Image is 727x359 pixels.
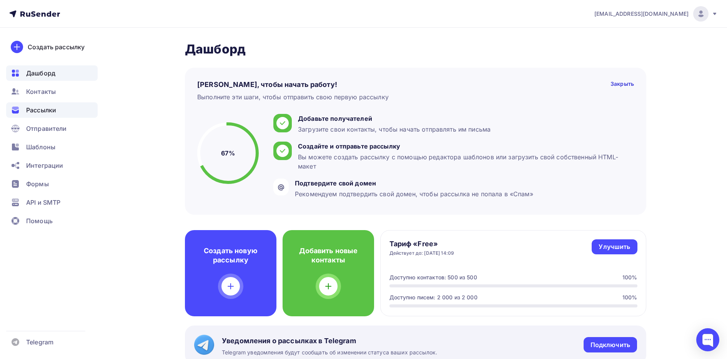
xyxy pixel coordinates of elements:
[28,42,85,52] div: Создать рассылку
[389,294,477,301] div: Доступно писем: 2 000 из 2 000
[389,239,454,249] h4: Тариф «Free»
[295,246,362,265] h4: Добавить новые контакты
[622,294,637,301] div: 100%
[197,246,264,265] h4: Создать новую рассылку
[6,121,98,136] a: Отправители
[298,152,630,171] div: Вы можете создать рассылку с помощью редактора шаблонов или загрузить свой собственный HTML-макет
[221,149,235,158] h5: 67%
[298,142,630,151] div: Создайте и отправьте рассылку
[6,84,98,99] a: Контакты
[222,336,437,346] span: Уведомления о рассылках в Telegram
[26,161,63,170] span: Интеграции
[185,42,646,57] h2: Дашборд
[26,198,60,207] span: API и SMTP
[298,125,491,134] div: Загрузите свои контакты, чтобы начать отправлять им письма
[26,124,67,133] span: Отправители
[26,142,55,152] span: Шаблоны
[591,341,630,349] div: Подключить
[26,68,55,78] span: Дашборд
[26,179,49,189] span: Формы
[298,114,491,123] div: Добавьте получателей
[389,250,454,256] div: Действует до: [DATE] 14:09
[6,176,98,192] a: Формы
[197,92,389,102] div: Выполните эти шаги, чтобы отправить свою первую рассылку
[26,337,53,347] span: Telegram
[389,274,477,281] div: Доступно контактов: 500 из 500
[295,179,533,188] div: Подтвердите свой домен
[611,80,634,89] div: Закрыть
[26,87,56,96] span: Контакты
[6,102,98,118] a: Рассылки
[6,65,98,81] a: Дашборд
[222,349,437,356] span: Telegram уведомления будут сообщать об изменении статуса ваших рассылок.
[6,139,98,155] a: Шаблоны
[599,242,630,251] div: Улучшить
[26,216,53,225] span: Помощь
[26,105,56,115] span: Рассылки
[594,6,718,22] a: [EMAIL_ADDRESS][DOMAIN_NAME]
[197,80,337,89] h4: [PERSON_NAME], чтобы начать работу!
[622,274,637,281] div: 100%
[295,189,533,199] div: Рекомендуем подтвердить свой домен, чтобы рассылка не попала в «Спам»
[594,10,689,18] span: [EMAIL_ADDRESS][DOMAIN_NAME]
